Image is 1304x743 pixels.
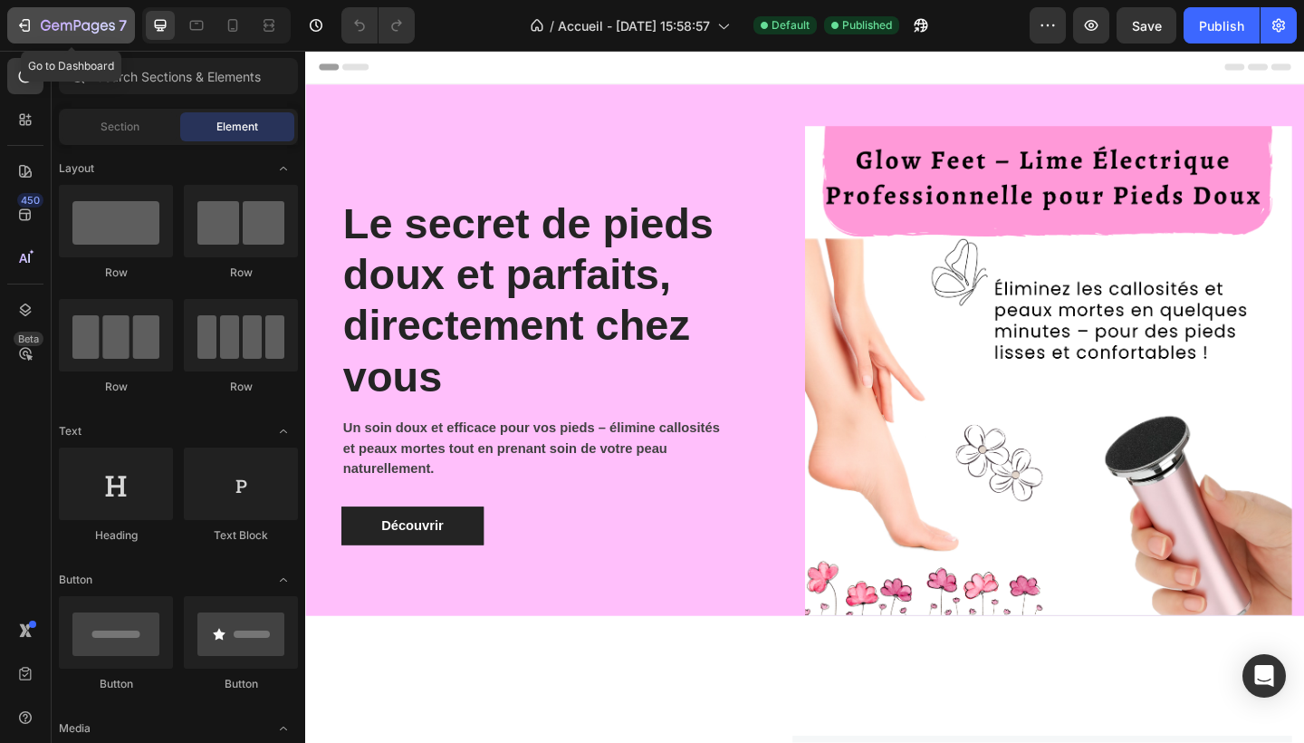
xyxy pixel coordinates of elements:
img: Alt Image [543,82,1073,615]
div: Heading [59,527,173,544]
div: Beta [14,332,43,346]
p: 7 [119,14,127,36]
input: Search Sections & Elements [59,58,298,94]
span: Toggle open [269,154,298,183]
div: Open Intercom Messenger [1242,654,1286,698]
div: Text Block [184,527,298,544]
span: Text [59,423,81,439]
span: Accueil - [DATE] 15:58:57 [558,16,710,35]
span: Button [59,572,92,588]
span: Section [101,119,139,135]
button: Save [1117,7,1176,43]
button: 7 [7,7,135,43]
div: Row [184,265,298,281]
span: Toggle open [269,714,298,743]
div: Row [59,379,173,395]
div: Publish [1199,16,1244,35]
span: Published [842,17,892,34]
span: Element [216,119,258,135]
button: Publish [1184,7,1260,43]
div: Undo/Redo [341,7,415,43]
span: Save [1132,18,1162,34]
div: Button [59,676,173,692]
div: 450 [17,193,43,207]
span: Toggle open [269,565,298,594]
div: Row [184,379,298,395]
div: Button [184,676,298,692]
span: Default [772,17,810,34]
span: Media [59,720,91,737]
span: Layout [59,160,94,177]
iframe: Design area [305,51,1304,743]
div: Row [59,265,173,281]
span: / [550,16,554,35]
span: Toggle open [269,417,298,446]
